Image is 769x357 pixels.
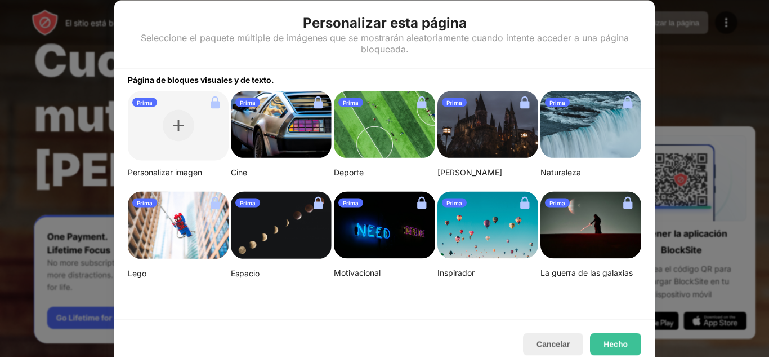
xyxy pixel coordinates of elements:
[516,193,534,211] img: lock.svg
[231,168,247,177] font: Cine
[446,199,462,206] font: Prima
[141,32,629,54] font: Seleccione el paquete múltiple de imágenes que se mostrarán aleatoriamente cuando intente acceder...
[128,74,274,84] font: Página de bloques visuales y de texto.
[549,99,565,105] font: Prima
[137,99,153,105] font: Prima
[437,168,502,177] font: [PERSON_NAME]
[343,199,359,206] font: Prima
[231,191,332,259] img: linda-xu-KsomZsgjLSA-unsplash.png
[437,191,538,259] img: ian-dooley-DuBNA1QMpPA-unsplash-small.png
[619,93,637,111] img: lock.svg
[334,191,435,259] img: alexis-fauvet-qfWf9Muwp-c-unsplash-small.png
[343,99,359,105] font: Prima
[549,199,565,206] font: Prima
[206,193,224,211] img: lock.svg
[309,193,327,211] img: lock.svg
[590,333,641,355] button: Hecho
[231,268,260,278] font: Espacio
[536,340,570,349] font: Cancelar
[540,91,641,158] img: aditya-chinchure-LtHTe32r_nA-unsplash.png
[334,168,364,177] font: Deporte
[128,168,202,177] font: Personalizar imagen
[334,268,381,277] font: Motivacional
[446,99,462,105] font: Prima
[603,340,628,349] font: Hecho
[619,193,637,211] img: lock.svg
[540,168,581,177] font: Naturaleza
[437,268,475,277] font: Inspirador
[523,333,583,355] button: Cancelar
[437,91,538,158] img: aditya-vyas-5qUJfO4NU4o-unsplash-small.png
[206,93,224,111] img: lock.svg
[240,199,256,206] font: Prima
[173,120,184,131] img: plus.svg
[413,93,431,111] img: lock.svg
[516,93,534,111] img: lock.svg
[413,193,431,211] img: lock.svg
[128,191,229,259] img: mehdi-messrro-gIpJwuHVwt0-unsplash-small.png
[240,99,256,105] font: Prima
[137,199,153,206] font: Prima
[334,91,435,158] img: jeff-wang-p2y4T4bFws4-unsplash-small.png
[303,14,467,30] font: Personalizar esta página
[128,268,146,277] font: Lego
[540,268,633,277] font: La guerra de las galaxias
[540,191,641,259] img: image-22-small.png
[309,93,327,111] img: lock.svg
[231,91,332,158] img: image-26.png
